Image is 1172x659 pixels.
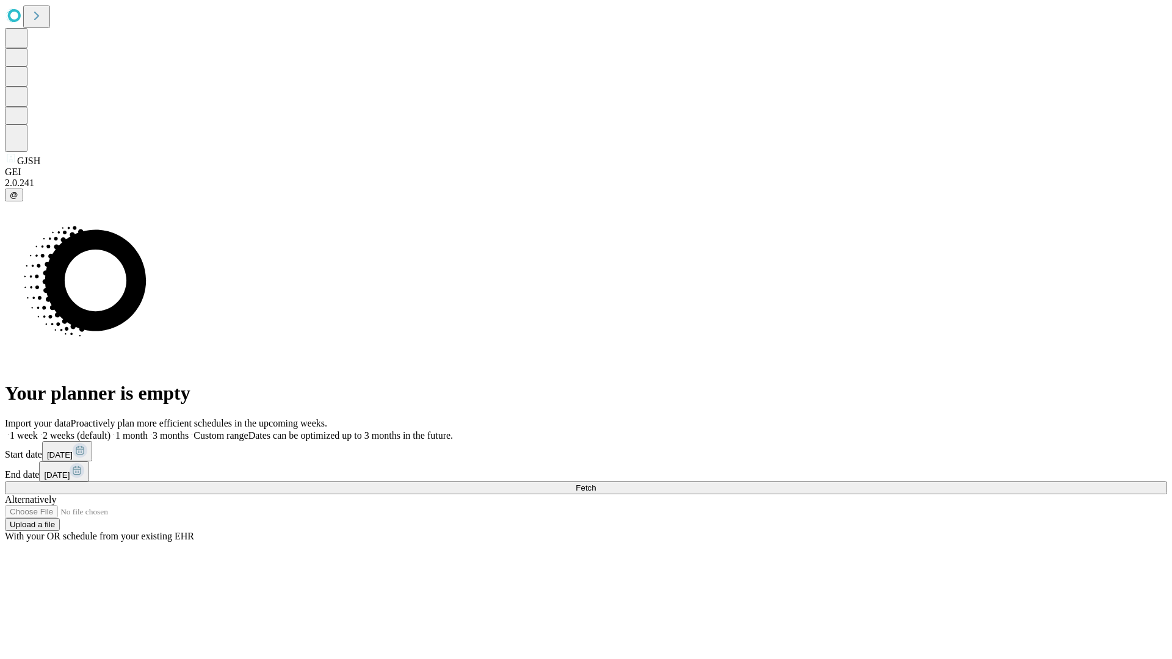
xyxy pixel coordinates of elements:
span: Dates can be optimized up to 3 months in the future. [248,430,453,441]
button: [DATE] [39,461,89,481]
span: [DATE] [47,450,73,459]
span: GJSH [17,156,40,166]
div: End date [5,461,1167,481]
span: Custom range [194,430,248,441]
button: [DATE] [42,441,92,461]
span: 1 month [115,430,148,441]
button: Upload a file [5,518,60,531]
span: Alternatively [5,494,56,505]
span: Fetch [576,483,596,492]
span: @ [10,190,18,200]
span: Import your data [5,418,71,428]
span: With your OR schedule from your existing EHR [5,531,194,541]
button: @ [5,189,23,201]
span: 1 week [10,430,38,441]
span: [DATE] [44,470,70,480]
span: Proactively plan more efficient schedules in the upcoming weeks. [71,418,327,428]
div: Start date [5,441,1167,461]
div: 2.0.241 [5,178,1167,189]
span: 2 weeks (default) [43,430,110,441]
span: 3 months [153,430,189,441]
div: GEI [5,167,1167,178]
button: Fetch [5,481,1167,494]
h1: Your planner is empty [5,382,1167,405]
